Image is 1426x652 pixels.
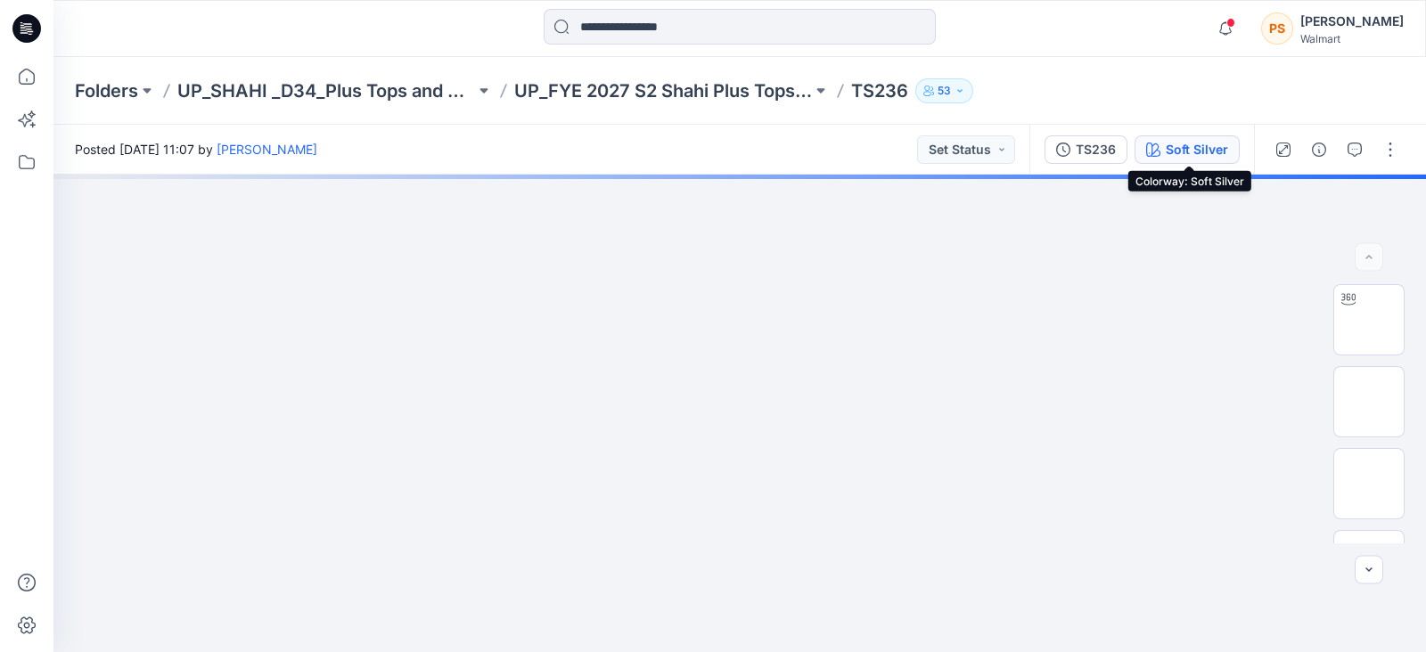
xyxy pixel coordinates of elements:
div: Soft Silver [1166,140,1228,159]
div: TS236 [1076,140,1116,159]
div: Walmart [1300,32,1404,45]
span: Posted [DATE] 11:07 by [75,140,317,159]
div: [PERSON_NAME] [1300,11,1404,32]
p: 53 [938,81,951,101]
a: UP_FYE 2027 S2 Shahi Plus Tops and Dress [514,78,812,103]
button: TS236 [1045,135,1127,164]
button: Soft Silver [1135,135,1240,164]
a: Folders [75,78,138,103]
p: TS236 [851,78,908,103]
button: Details [1305,135,1333,164]
a: [PERSON_NAME] [217,142,317,157]
a: UP_SHAHI _D34_Plus Tops and Dresses [177,78,475,103]
div: PS [1261,12,1293,45]
button: 53 [915,78,973,103]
